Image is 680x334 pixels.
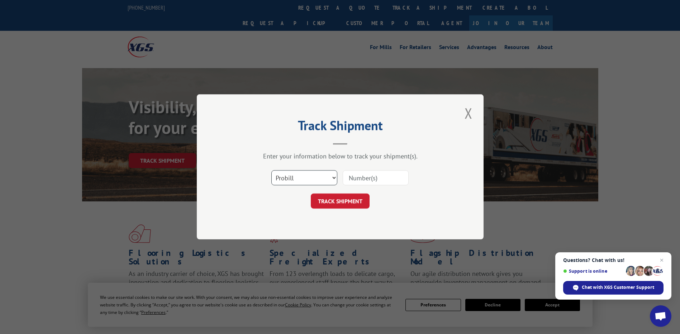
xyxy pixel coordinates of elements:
[233,152,448,161] div: Enter your information below to track your shipment(s).
[563,257,664,263] span: Questions? Chat with us!
[582,284,654,291] span: Chat with XGS Customer Support
[462,103,475,123] button: Close modal
[563,281,664,295] span: Chat with XGS Customer Support
[343,171,409,186] input: Number(s)
[563,268,623,274] span: Support is online
[650,305,671,327] a: Open chat
[233,120,448,134] h2: Track Shipment
[311,194,370,209] button: TRACK SHIPMENT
